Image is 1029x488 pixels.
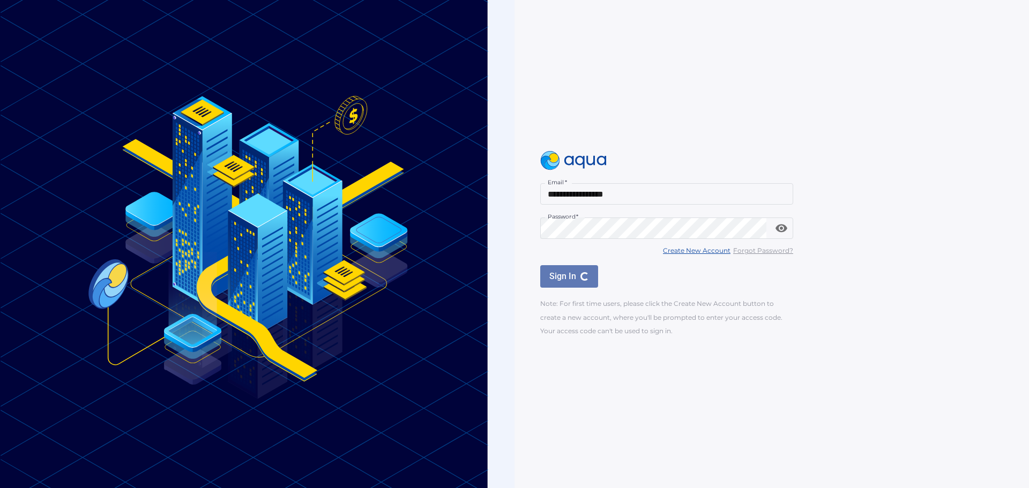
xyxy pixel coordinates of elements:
[540,151,607,170] img: logo
[548,178,567,186] label: Email
[771,217,792,239] button: toggle password visibility
[548,213,578,221] label: Password
[540,299,782,334] span: Note: For first time users, please click the Create New Account button to create a new account, w...
[663,246,730,254] u: Create New Account
[733,246,793,254] u: Forgot Password?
